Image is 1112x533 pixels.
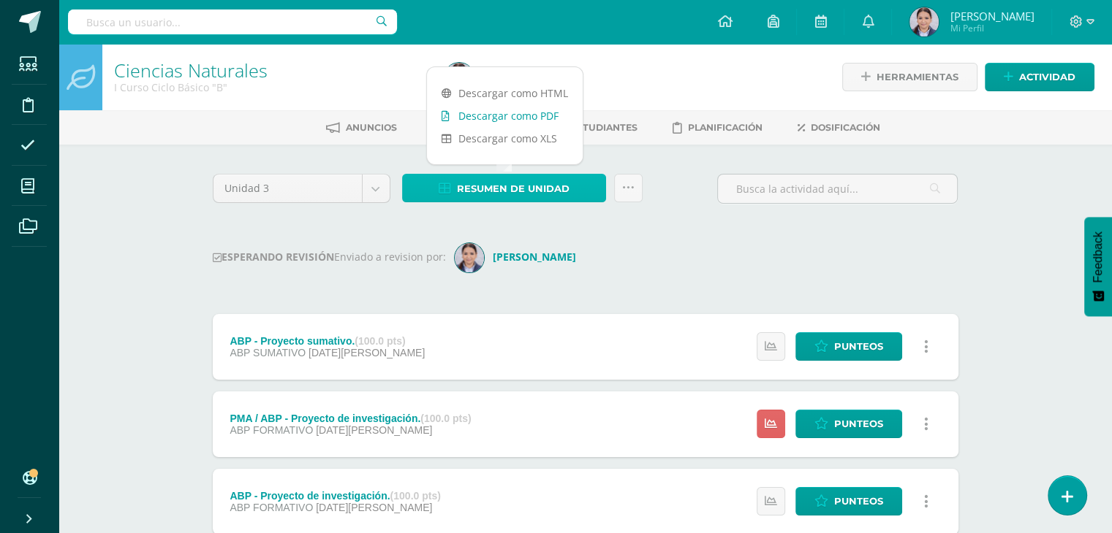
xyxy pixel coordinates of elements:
a: Planificación [673,116,763,139]
span: Punteos [834,410,883,437]
img: a8a0204081b5f6b21ef0535763da8fef.png [909,7,939,37]
span: Anuncios [346,122,397,133]
a: Anuncios [326,116,397,139]
span: Planificación [688,122,763,133]
strong: (100.0 pts) [390,490,441,502]
input: Busca la actividad aquí... [718,175,957,203]
img: a8a0204081b5f6b21ef0535763da8fef.png [445,63,474,92]
span: Punteos [834,488,883,515]
span: Mi Perfil [950,22,1034,34]
input: Busca un usuario... [68,9,397,34]
a: Descargar como PDF [427,104,583,127]
a: Punteos [795,487,902,515]
strong: (100.0 pts) [420,413,471,424]
span: Feedback [1092,231,1105,283]
a: Resumen de unidad [402,174,606,202]
span: [DATE][PERSON_NAME] [316,502,432,513]
a: Ciencias Naturales [114,58,268,83]
div: PMA / ABP - Proyecto de investigación. [230,413,471,424]
span: ABP FORMATIVO [230,424,313,436]
a: Herramientas [842,63,977,91]
a: Descargar como HTML [427,82,583,104]
span: Punteos [834,333,883,360]
span: [DATE][PERSON_NAME] [316,424,432,436]
div: I Curso Ciclo Básico 'B' [114,80,427,94]
img: 85d539da0d823c613d637da90e26846d.png [455,243,484,272]
span: Unidad 3 [224,175,351,202]
span: Herramientas [877,64,958,91]
span: Actividad [1019,64,1075,91]
strong: (100.0 pts) [355,335,405,347]
span: [DATE][PERSON_NAME] [309,347,425,358]
strong: [PERSON_NAME] [493,250,576,264]
div: ABP - Proyecto sumativo. [230,335,425,347]
a: Descargar como XLS [427,127,583,150]
span: [PERSON_NAME] [950,9,1034,23]
a: Estudiantes [550,116,638,139]
a: Punteos [795,410,902,438]
span: Dosificación [811,122,880,133]
a: Actividad [985,63,1094,91]
h1: Ciencias Naturales [114,60,427,80]
a: [PERSON_NAME] [455,250,582,264]
a: Punteos [795,332,902,361]
button: Feedback - Mostrar encuesta [1084,217,1112,316]
span: ABP SUMATIVO [230,347,306,358]
a: Dosificación [798,116,880,139]
span: Enviado a revision por: [334,250,446,264]
span: Resumen de unidad [457,175,570,202]
a: Unidad 3 [213,175,390,202]
span: ABP FORMATIVO [230,502,313,513]
span: Estudiantes [571,122,638,133]
strong: ESPERANDO REVISIÓN [213,250,334,264]
div: ABP - Proyecto de investigación. [230,490,440,502]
